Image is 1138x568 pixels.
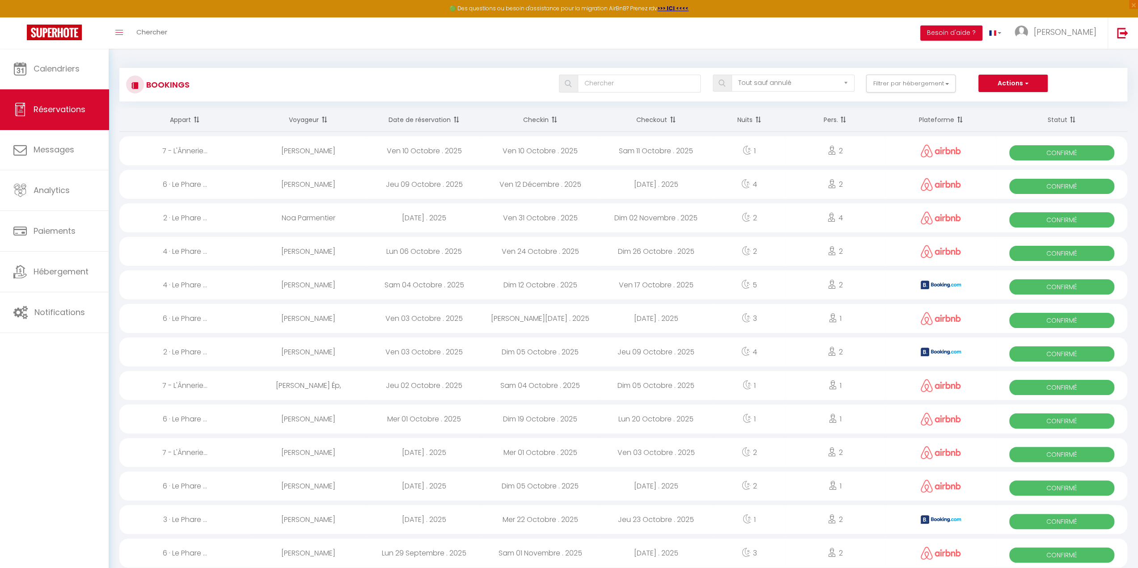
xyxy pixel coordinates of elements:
[866,75,956,93] button: Filtrer par hébergement
[482,108,598,132] th: Sort by checkin
[130,17,174,49] a: Chercher
[1034,26,1096,38] span: [PERSON_NAME]
[885,108,996,132] th: Sort by channel
[578,75,701,93] input: Chercher
[27,25,82,40] img: Super Booking
[34,307,85,318] span: Notifications
[34,63,80,74] span: Calendriers
[119,108,250,132] th: Sort by rentals
[144,75,190,95] h3: Bookings
[920,25,982,41] button: Besoin d'aide ?
[1008,17,1108,49] a: ... [PERSON_NAME]
[366,108,482,132] th: Sort by booking date
[34,185,70,196] span: Analytics
[34,104,85,115] span: Réservations
[996,108,1127,132] th: Sort by status
[1015,25,1028,39] img: ...
[34,144,74,155] span: Messages
[978,75,1047,93] button: Actions
[34,266,89,277] span: Hébergement
[714,108,785,132] th: Sort by nights
[250,108,366,132] th: Sort by guest
[657,4,689,12] a: >>> ICI <<<<
[136,27,167,37] span: Chercher
[598,108,714,132] th: Sort by checkout
[34,225,76,236] span: Paiements
[785,108,885,132] th: Sort by people
[1117,27,1128,38] img: logout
